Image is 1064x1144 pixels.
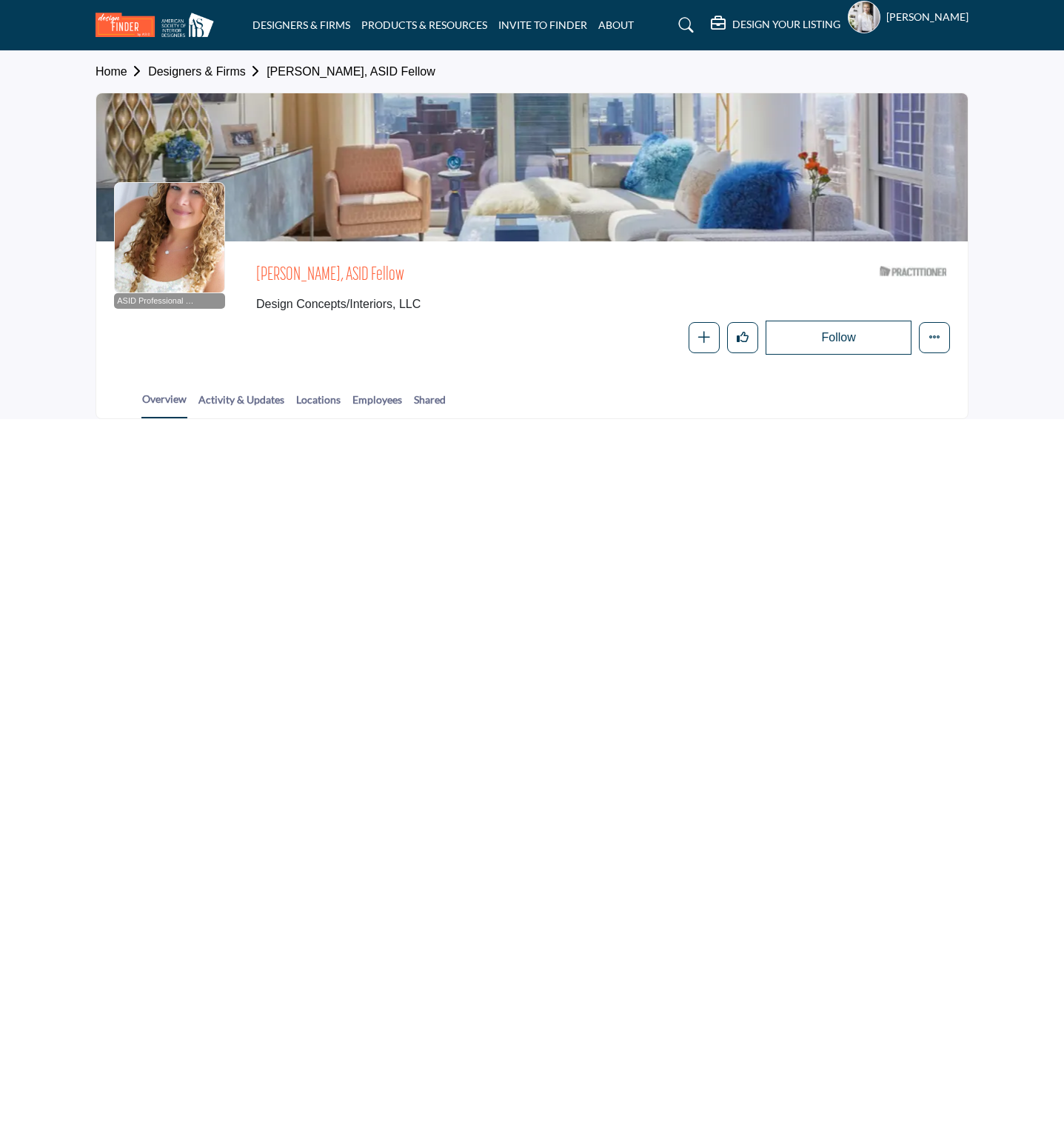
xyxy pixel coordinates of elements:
img: ASID Qualified Practitioners [880,263,946,280]
span: ASID Professional Practitioner [117,295,198,307]
h5: [PERSON_NAME] [886,10,968,24]
a: Overview [141,391,187,418]
button: Like [727,322,758,353]
button: Follow [766,321,911,355]
a: Employees [352,392,403,418]
a: DESIGNERS & FIRMS [252,19,350,31]
h5: DESIGN YOUR LISTING [732,18,840,31]
a: Designers & Firms [148,65,267,78]
a: PRODUCTS & RESOURCES [361,19,487,31]
span: Design Concepts/Interiors, LLC [256,295,730,313]
a: Locations [295,392,341,418]
span: Phyllis Harbinger, ASID Fellow [256,264,663,288]
div: DESIGN YOUR LISTING [711,16,840,34]
img: site Logo [96,13,221,37]
button: More details [919,322,950,353]
button: Show hide supplier dropdown [848,1,880,33]
a: [PERSON_NAME], ASID Fellow [267,65,435,78]
a: Home [96,65,148,78]
a: Activity & Updates [198,392,285,418]
a: INVITE TO FINDER [498,19,587,31]
a: Search [664,13,703,37]
a: Shared [413,392,446,418]
a: ABOUT [598,19,634,31]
